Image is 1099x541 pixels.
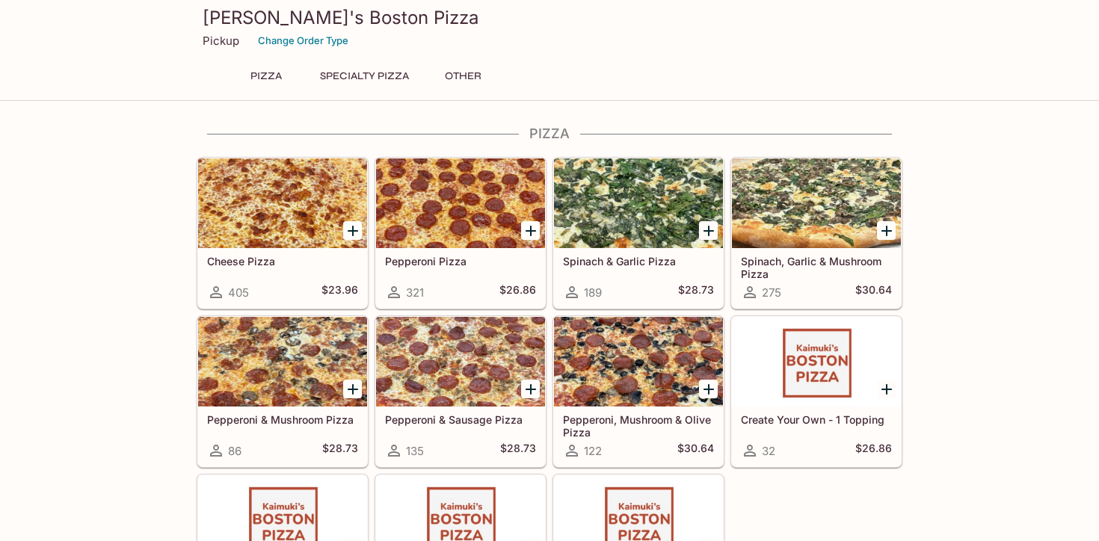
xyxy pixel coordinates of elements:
[563,255,714,268] h5: Spinach & Garlic Pizza
[343,221,362,240] button: Add Cheese Pizza
[554,158,723,248] div: Spinach & Garlic Pizza
[762,444,775,458] span: 32
[375,316,546,467] a: Pepperoni & Sausage Pizza135$28.73
[554,317,723,406] div: Pepperoni, Mushroom & Olive Pizza
[197,158,368,309] a: Cheese Pizza405$23.96
[376,158,545,248] div: Pepperoni Pizza
[584,444,602,458] span: 122
[343,380,362,398] button: Add Pepperoni & Mushroom Pizza
[521,380,540,398] button: Add Pepperoni & Sausage Pizza
[207,413,358,426] h5: Pepperoni & Mushroom Pizza
[699,380,718,398] button: Add Pepperoni, Mushroom & Olive Pizza
[197,126,902,142] h4: Pizza
[521,221,540,240] button: Add Pepperoni Pizza
[203,6,896,29] h3: [PERSON_NAME]'s Boston Pizza
[312,66,417,87] button: Specialty Pizza
[500,442,536,460] h5: $28.73
[553,316,724,467] a: Pepperoni, Mushroom & Olive Pizza122$30.64
[699,221,718,240] button: Add Spinach & Garlic Pizza
[877,380,896,398] button: Add Create Your Own - 1 Topping
[732,158,901,248] div: Spinach, Garlic & Mushroom Pizza
[499,283,536,301] h5: $26.86
[741,255,892,279] h5: Spinach, Garlic & Mushroom Pizza
[855,283,892,301] h5: $30.64
[228,285,249,300] span: 405
[207,255,358,268] h5: Cheese Pizza
[321,283,358,301] h5: $23.96
[198,158,367,248] div: Cheese Pizza
[322,442,358,460] h5: $28.73
[406,444,424,458] span: 135
[385,413,536,426] h5: Pepperoni & Sausage Pizza
[429,66,496,87] button: Other
[203,34,239,48] p: Pickup
[732,317,901,406] div: Create Your Own - 1 Topping
[553,158,724,309] a: Spinach & Garlic Pizza189$28.73
[376,317,545,406] div: Pepperoni & Sausage Pizza
[228,444,241,458] span: 86
[375,158,546,309] a: Pepperoni Pizza321$26.86
[677,442,714,460] h5: $30.64
[233,66,300,87] button: Pizza
[197,316,368,467] a: Pepperoni & Mushroom Pizza86$28.73
[563,413,714,438] h5: Pepperoni, Mushroom & Olive Pizza
[762,285,781,300] span: 275
[385,255,536,268] h5: Pepperoni Pizza
[731,158,902,309] a: Spinach, Garlic & Mushroom Pizza275$30.64
[251,29,355,52] button: Change Order Type
[406,285,424,300] span: 321
[584,285,602,300] span: 189
[731,316,902,467] a: Create Your Own - 1 Topping32$26.86
[877,221,896,240] button: Add Spinach, Garlic & Mushroom Pizza
[678,283,714,301] h5: $28.73
[741,413,892,426] h5: Create Your Own - 1 Topping
[198,317,367,406] div: Pepperoni & Mushroom Pizza
[855,442,892,460] h5: $26.86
